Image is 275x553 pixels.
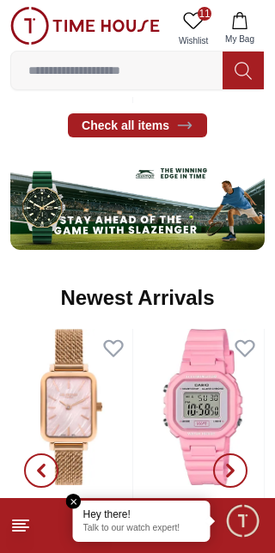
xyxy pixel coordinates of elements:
a: Check all items [68,113,207,137]
p: Talk to our watch expert! [83,523,200,535]
button: My Bag [215,7,265,51]
div: Chat Widget [224,502,262,540]
span: Wishlist [172,34,215,47]
a: 11Wishlist [172,7,215,51]
span: My Bag [218,33,261,46]
span: 11 [198,7,211,21]
img: ... [10,7,160,45]
img: ... [10,155,265,250]
em: Close tooltip [66,494,82,509]
div: Hey there! [83,507,200,521]
img: CASIO Women's Digital Pink+Grey Dial Watch - LA-20WH-4A1 [142,329,264,486]
h2: Newest Arrivals [60,284,214,312]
